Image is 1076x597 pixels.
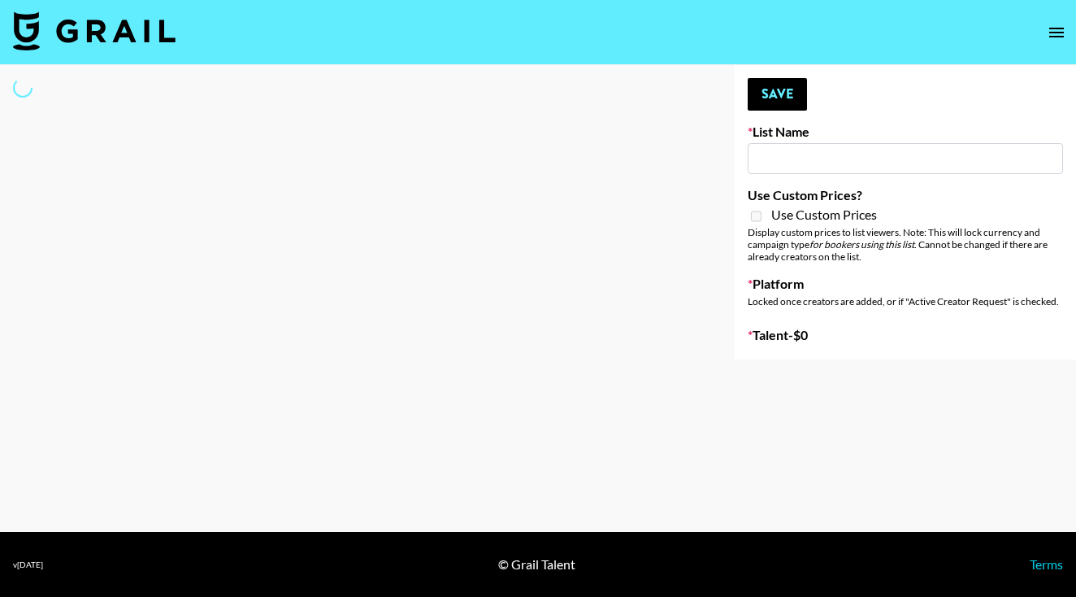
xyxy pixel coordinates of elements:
button: Save [748,78,807,111]
em: for bookers using this list [809,238,914,251]
label: Platform [748,276,1063,292]
img: Grail Talent [13,11,176,50]
button: open drawer [1040,16,1073,49]
label: List Name [748,124,1063,140]
div: © Grail Talent [498,556,575,573]
span: Use Custom Prices [771,207,877,223]
label: Talent - $ 0 [748,327,1063,343]
div: Display custom prices to list viewers. Note: This will lock currency and campaign type . Cannot b... [748,226,1063,263]
div: v [DATE] [13,560,43,570]
label: Use Custom Prices? [748,187,1063,203]
div: Locked once creators are added, or if "Active Creator Request" is checked. [748,295,1063,307]
a: Terms [1030,556,1063,572]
